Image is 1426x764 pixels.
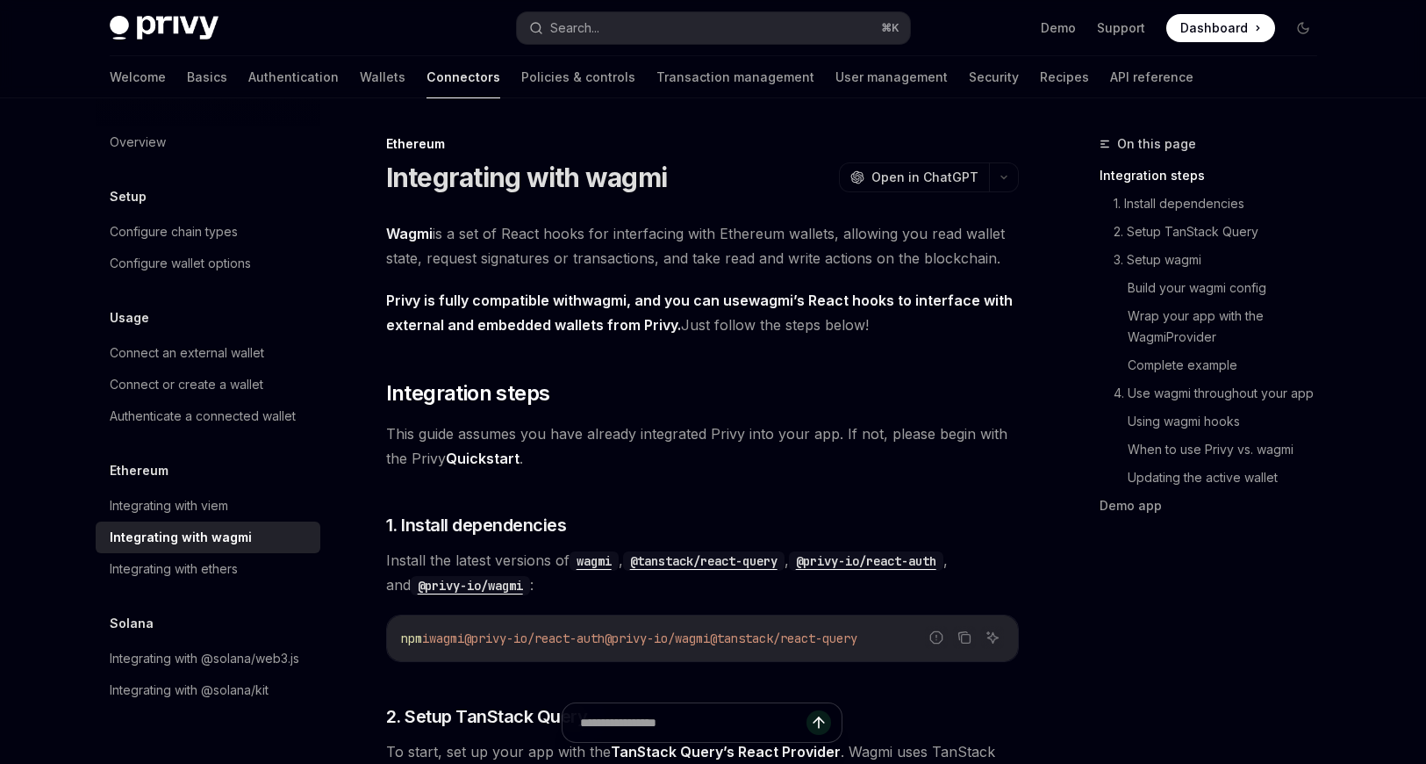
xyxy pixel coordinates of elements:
a: Demo [1041,19,1076,37]
a: Integration steps [1100,162,1331,190]
a: Security [969,56,1019,98]
div: Integrating with viem [110,495,228,516]
h1: Integrating with wagmi [386,162,668,193]
button: Search...⌘K [517,12,910,44]
button: Open in ChatGPT [839,162,989,192]
span: Dashboard [1180,19,1248,37]
a: wagmi [749,292,793,310]
a: Support [1097,19,1145,37]
a: When to use Privy vs. wagmi [1128,436,1331,464]
a: Transaction management [656,56,814,98]
span: is a set of React hooks for interfacing with Ethereum wallets, allowing you read wallet state, re... [386,221,1019,270]
a: 2. Setup TanStack Query [1114,218,1331,246]
button: Copy the contents from the code block [953,626,976,649]
a: Wallets [360,56,405,98]
a: Complete example [1128,351,1331,379]
a: 4. Use wagmi throughout your app [1114,379,1331,407]
code: @tanstack/react-query [623,551,785,571]
a: Recipes [1040,56,1089,98]
span: @privy-io/react-auth [464,631,605,646]
strong: Privy is fully compatible with , and you can use ’s React hooks to interface with external and em... [386,292,1013,334]
div: Overview [110,132,166,153]
a: Wagmi [386,225,433,243]
h5: Usage [110,307,149,328]
span: Open in ChatGPT [871,169,978,186]
span: Integration steps [386,379,550,407]
span: wagmi [429,631,464,646]
a: Wrap your app with the WagmiProvider [1128,302,1331,351]
a: Configure chain types [96,216,320,248]
a: Connectors [426,56,500,98]
a: Dashboard [1166,14,1275,42]
a: Policies & controls [521,56,635,98]
a: Authentication [248,56,339,98]
span: i [422,631,429,646]
div: Integrating with ethers [110,559,238,580]
span: Just follow the steps below! [386,288,1019,337]
a: 3. Setup wagmi [1114,246,1331,274]
code: @privy-io/react-auth [789,551,943,571]
div: Integrating with wagmi [110,527,252,548]
a: Build your wagmi config [1128,274,1331,302]
a: Integrating with viem [96,490,320,522]
button: Toggle dark mode [1289,14,1317,42]
span: On this page [1117,133,1196,155]
a: @privy-io/react-auth [789,551,943,569]
a: wagmi [582,292,627,310]
button: Send message [806,710,831,735]
a: Connect an external wallet [96,337,320,369]
a: Configure wallet options [96,248,320,279]
a: Demo app [1100,492,1331,520]
code: @privy-io/wagmi [411,576,530,595]
div: Search... [550,18,599,39]
code: wagmi [570,551,619,571]
a: Using wagmi hooks [1128,407,1331,436]
a: Overview [96,126,320,158]
a: Welcome [110,56,166,98]
div: Configure chain types [110,221,238,242]
a: Quickstart [446,450,520,468]
a: Integrating with @solana/web3.js [96,643,320,674]
a: Integrating with ethers [96,553,320,585]
a: User management [835,56,948,98]
a: 1. Install dependencies [1114,190,1331,218]
span: This guide assumes you have already integrated Privy into your app. If not, please begin with the... [386,422,1019,471]
div: Integrating with @solana/kit [110,680,269,701]
a: Authenticate a connected wallet [96,400,320,432]
a: Updating the active wallet [1128,464,1331,492]
span: npm [401,631,422,646]
div: Connect or create a wallet [110,374,263,395]
button: Ask AI [981,626,1004,649]
a: Integrating with @solana/kit [96,674,320,706]
div: Ethereum [386,135,1019,153]
h5: Ethereum [110,460,168,481]
h5: Solana [110,613,154,634]
div: Configure wallet options [110,253,251,274]
span: 1. Install dependencies [386,513,567,537]
a: @tanstack/react-query [623,551,785,569]
div: Integrating with @solana/web3.js [110,648,299,669]
span: @tanstack/react-query [710,631,857,646]
a: Integrating with wagmi [96,522,320,553]
span: @privy-io/wagmi [605,631,710,646]
a: wagmi [570,551,619,569]
a: @privy-io/wagmi [411,576,530,594]
a: Connect or create a wallet [96,369,320,400]
h5: Setup [110,186,147,207]
button: Report incorrect code [925,626,948,649]
span: Install the latest versions of , , , and : [386,548,1019,597]
span: ⌘ K [881,21,899,35]
div: Authenticate a connected wallet [110,406,296,427]
img: dark logo [110,16,219,40]
a: API reference [1110,56,1193,98]
a: Basics [187,56,227,98]
div: Connect an external wallet [110,342,264,364]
